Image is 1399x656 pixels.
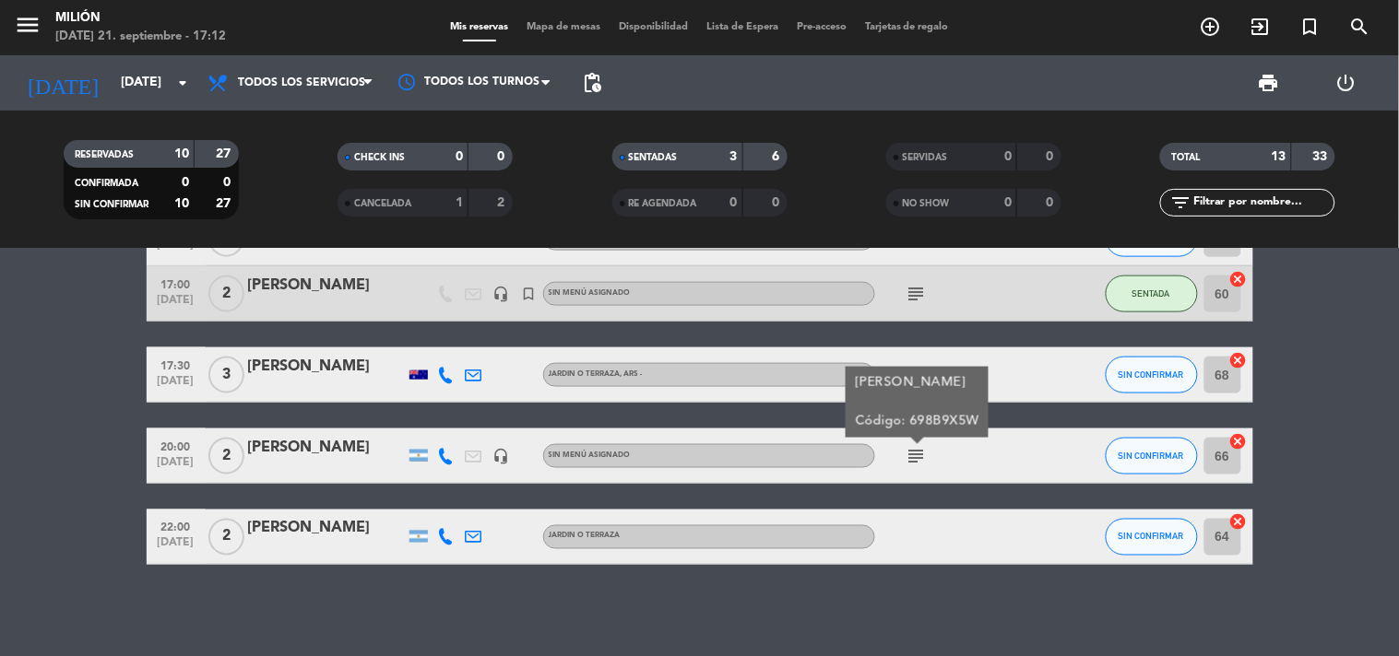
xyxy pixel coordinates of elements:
[441,22,517,32] span: Mis reservas
[1299,16,1322,38] i: turned_in_not
[856,22,958,32] span: Tarjetas de regalo
[581,72,603,94] span: pending_actions
[75,179,138,188] span: CONFIRMADA
[223,176,234,189] strong: 0
[1004,150,1012,163] strong: 0
[1200,16,1222,38] i: add_circle_outline
[1119,369,1184,380] span: SIN CONFIRMAR
[1106,438,1198,474] button: SIN CONFIRMAR
[549,289,631,297] span: Sin menú asignado
[208,275,244,312] span: 2
[172,72,194,94] i: arrow_drop_down
[1272,150,1286,163] strong: 13
[521,286,538,302] i: turned_in_not
[1313,150,1332,163] strong: 33
[456,196,463,209] strong: 1
[549,533,621,540] span: JARDIN o TERRAZA
[610,22,697,32] span: Disponibilidad
[1171,153,1200,162] span: TOTAL
[1046,196,1057,209] strong: 0
[1106,275,1198,312] button: SENTADA
[354,199,411,208] span: CANCELADA
[75,150,134,159] span: RESERVADAS
[153,273,199,294] span: 17:00
[153,239,199,260] span: [DATE]
[1250,16,1272,38] i: exit_to_app
[75,200,148,209] span: SIN CONFIRMAR
[517,22,610,32] span: Mapa de mesas
[216,197,234,210] strong: 27
[153,354,199,375] span: 17:30
[14,63,112,103] i: [DATE]
[174,197,189,210] strong: 10
[855,373,978,431] div: [PERSON_NAME] Código: 698B9X5W
[549,451,631,459] span: Sin menú asignado
[248,274,405,298] div: [PERSON_NAME]
[354,153,405,162] span: CHECK INS
[498,150,509,163] strong: 0
[730,196,738,209] strong: 0
[621,370,643,378] span: , ARS -
[1132,288,1170,299] span: SENTADA
[1119,451,1184,461] span: SIN CONFIRMAR
[55,9,226,28] div: Milión
[493,286,510,302] i: headset_mic
[1004,196,1012,209] strong: 0
[153,456,199,477] span: [DATE]
[549,370,643,378] span: JARDIN o TERRAZA
[903,199,950,208] span: NO SHOW
[772,196,783,209] strong: 0
[1335,72,1358,94] i: power_settings_new
[1119,532,1184,542] span: SIN CONFIRMAR
[182,176,189,189] strong: 0
[153,537,199,558] span: [DATE]
[248,355,405,379] div: [PERSON_NAME]
[208,357,244,393] span: 3
[1349,16,1371,38] i: search
[1106,357,1198,393] button: SIN CONFIRMAR
[153,435,199,456] span: 20:00
[1106,519,1198,556] button: SIN CONFIRMAR
[456,150,463,163] strong: 0
[1229,432,1248,451] i: cancel
[55,28,226,46] div: [DATE] 21. septiembre - 17:12
[906,283,928,305] i: subject
[1046,150,1057,163] strong: 0
[238,76,365,89] span: Todos los servicios
[498,196,509,209] strong: 2
[772,150,783,163] strong: 6
[493,448,510,464] i: headset_mic
[788,22,856,32] span: Pre-acceso
[208,519,244,556] span: 2
[153,294,199,315] span: [DATE]
[248,517,405,541] div: [PERSON_NAME]
[174,147,189,160] strong: 10
[14,11,41,39] i: menu
[629,199,697,208] span: RE AGENDADA
[1169,192,1192,214] i: filter_list
[153,516,199,537] span: 22:00
[903,153,948,162] span: SERVIDAS
[14,11,41,45] button: menu
[1229,513,1248,532] i: cancel
[248,436,405,460] div: [PERSON_NAME]
[1229,351,1248,369] i: cancel
[730,150,738,163] strong: 3
[906,445,928,467] i: subject
[629,153,678,162] span: SENTADAS
[1192,193,1334,213] input: Filtrar por nombre...
[208,438,244,474] span: 2
[153,375,199,396] span: [DATE]
[1229,270,1248,288] i: cancel
[1308,55,1385,111] div: LOG OUT
[1258,72,1280,94] span: print
[216,147,234,160] strong: 27
[697,22,788,32] span: Lista de Espera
